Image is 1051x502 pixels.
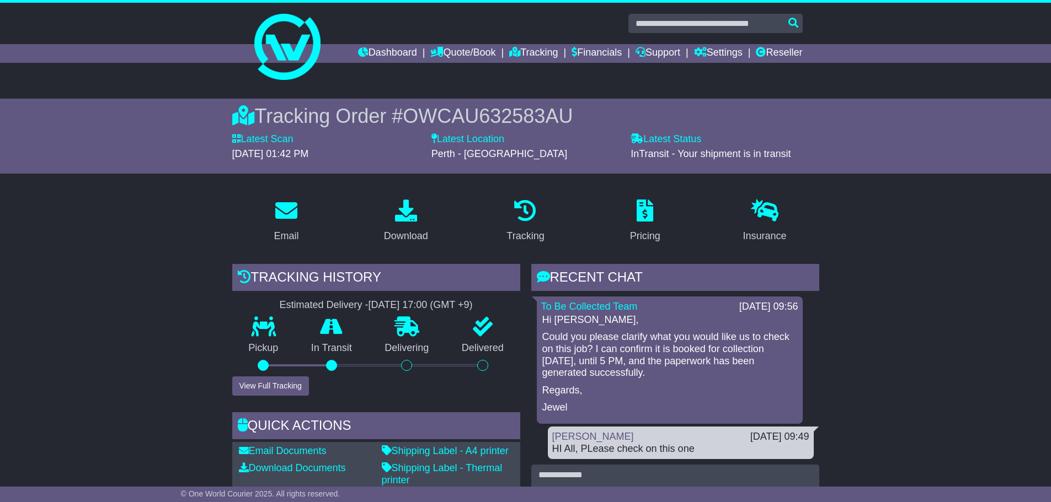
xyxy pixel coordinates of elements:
a: Tracking [509,44,558,63]
a: To Be Collected Team [541,301,638,312]
div: Tracking Order # [232,104,819,128]
a: Download [377,196,435,247]
p: Delivered [445,342,520,354]
label: Latest Location [431,133,504,145]
span: Perth - [GEOGRAPHIC_DATA] [431,148,567,159]
p: Regards, [542,385,797,397]
label: Latest Scan [232,133,294,145]
div: [DATE] 17:00 (GMT +9) [369,299,473,311]
p: Pickup [232,342,295,354]
div: [DATE] 09:49 [750,431,809,443]
a: Reseller [756,44,802,63]
a: Email Documents [239,445,327,456]
a: Shipping Label - A4 printer [382,445,509,456]
a: Email [266,196,306,247]
div: Tracking [506,229,544,244]
a: [PERSON_NAME] [552,431,634,442]
a: Insurance [736,196,794,247]
a: Pricing [623,196,668,247]
p: Delivering [369,342,446,354]
a: Settings [694,44,743,63]
span: InTransit - Your shipment is in transit [631,148,791,159]
p: Could you please clarify what you would like us to check on this job? I can confirm it is booked ... [542,331,797,379]
label: Latest Status [631,133,701,145]
span: OWCAU632583AU [403,105,573,127]
span: © One World Courier 2025. All rights reserved. [181,489,340,498]
a: Support [636,44,680,63]
p: Hi [PERSON_NAME], [542,314,797,326]
a: Shipping Label - Thermal printer [382,462,503,485]
a: Tracking [499,196,551,247]
div: [DATE] 09:56 [739,301,798,313]
a: Financials [572,44,622,63]
div: Estimated Delivery - [232,299,520,311]
div: Quick Actions [232,412,520,442]
div: HI All, PLease check on this one [552,443,809,455]
div: Tracking history [232,264,520,294]
div: RECENT CHAT [531,264,819,294]
span: [DATE] 01:42 PM [232,148,309,159]
a: Quote/Book [430,44,495,63]
div: Email [274,229,298,244]
div: Pricing [630,229,660,244]
div: Insurance [743,229,787,244]
p: In Transit [295,342,369,354]
p: Jewel [542,402,797,414]
button: View Full Tracking [232,376,309,396]
a: Download Documents [239,462,346,473]
div: Download [384,229,428,244]
a: Dashboard [358,44,417,63]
